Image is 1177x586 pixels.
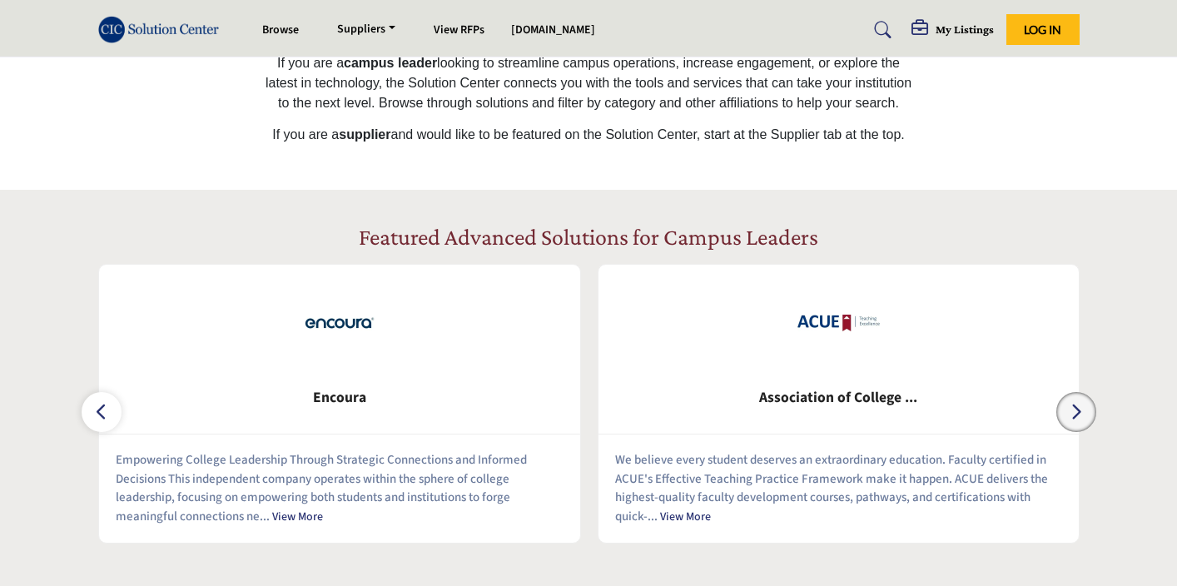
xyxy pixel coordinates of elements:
a: Association of College ... [598,376,1080,420]
span: Encoura [124,387,555,409]
a: View RFPs [434,22,484,38]
img: Association of College and University Educators (ACUE) [797,281,880,365]
strong: campus leader [344,56,437,70]
b: Encoura [124,376,555,420]
span: Association of College ... [623,387,1055,409]
img: Encoura [298,281,381,365]
a: Browse [262,22,299,38]
strong: supplier [339,127,390,142]
a: Suppliers [325,18,407,42]
a: Search [858,17,902,43]
span: Log In [1024,22,1061,37]
span: If you are a looking to streamline campus operations, increase engagement, or explore the latest ... [266,56,911,110]
div: My Listings [911,20,994,40]
a: [DOMAIN_NAME] [511,22,595,38]
span: ... [260,508,270,525]
a: View More [660,509,711,525]
button: Log In [1006,14,1080,45]
a: Encoura [99,376,580,420]
span: If you are a and would like to be featured on the Solution Center, start at the Supplier tab at t... [272,127,905,142]
h2: Featured Advanced Solutions for Campus Leaders [359,223,818,251]
img: Site Logo [98,16,228,43]
p: Empowering College Leadership Through Strategic Connections and Informed Decisions This independe... [116,451,564,526]
a: View More [272,509,323,525]
span: ... [648,508,658,525]
h5: My Listings [936,22,994,37]
p: We believe every student deserves an extraordinary education. Faculty certified in ACUE's Effecti... [615,451,1063,526]
b: Association of College and University Educators (ACUE) [623,376,1055,420]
